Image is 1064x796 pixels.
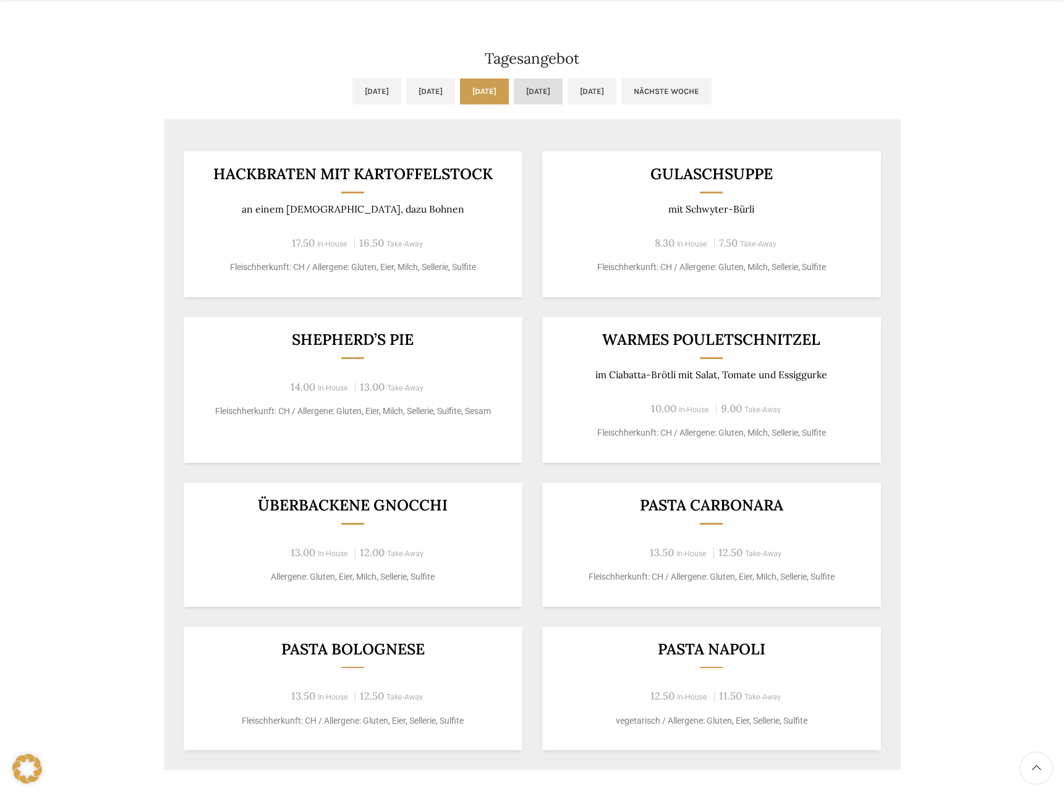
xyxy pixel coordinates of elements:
[568,78,616,104] a: [DATE]
[650,546,674,559] span: 13.50
[386,240,423,248] span: Take-Away
[318,384,348,392] span: In-House
[460,78,509,104] a: [DATE]
[514,78,563,104] a: [DATE]
[386,693,423,701] span: Take-Away
[719,236,738,250] span: 7.50
[387,549,423,558] span: Take-Away
[318,549,348,558] span: In-House
[360,380,385,394] span: 13.00
[198,166,507,182] h3: Hackbraten mit Kartoffelstock
[292,236,315,250] span: 17.50
[291,689,315,703] span: 13.50
[198,497,507,513] h3: Überbackene Gnocchi
[198,405,507,418] p: Fleischherkunft: CH / Allergene: Gluten, Eier, Milch, Sellerie, Sulfite, Sesam
[621,78,712,104] a: Nächste Woche
[198,570,507,583] p: Allergene: Gluten, Eier, Milch, Sellerie, Sulfite
[198,641,507,657] h3: Pasta Bolognese
[352,78,401,104] a: [DATE]
[164,51,901,66] h2: Tagesangebot
[557,497,866,513] h3: Pasta Carbonara
[557,714,866,727] p: vegetarisch / Allergene: Gluten, Eier, Sellerie, Sulfite
[359,236,384,250] span: 16.50
[677,693,707,701] span: In-House
[317,240,347,248] span: In-House
[557,570,866,583] p: Fleischherkunft: CH / Allergene: Gluten, Eier, Milch, Sellerie, Sulfite
[291,380,315,394] span: 14.00
[745,549,781,558] span: Take-Away
[650,689,675,703] span: 12.50
[679,405,709,414] span: In-House
[651,402,676,415] span: 10.00
[198,714,507,727] p: Fleischherkunft: CH / Allergene: Gluten, Eier, Sellerie, Sulfite
[198,332,507,347] h3: Shepherd’s Pie
[557,166,866,182] h3: Gulaschsuppe
[740,240,777,248] span: Take-Away
[677,240,707,248] span: In-House
[719,689,742,703] span: 11.50
[676,549,707,558] span: In-House
[360,546,385,559] span: 12.00
[557,261,866,274] p: Fleischherkunft: CH / Allergene: Gluten, Milch, Sellerie, Sulfite
[360,689,384,703] span: 12.50
[557,426,866,439] p: Fleischherkunft: CH / Allergene: Gluten, Milch, Sellerie, Sulfite
[744,693,781,701] span: Take-Away
[718,546,743,559] span: 12.50
[557,641,866,657] h3: Pasta Napoli
[744,405,781,414] span: Take-Away
[291,546,315,559] span: 13.00
[557,203,866,215] p: mit Schwyter-Bürli
[406,78,455,104] a: [DATE]
[655,236,675,250] span: 8.30
[721,402,742,415] span: 9.00
[198,203,507,215] p: an einem [DEMOGRAPHIC_DATA], dazu Bohnen
[557,332,866,347] h3: Warmes Pouletschnitzel
[557,369,866,381] p: im Ciabatta-Brötli mit Salat, Tomate und Essiggurke
[198,261,507,274] p: Fleischherkunft: CH / Allergene: Gluten, Eier, Milch, Sellerie, Sulfite
[1021,753,1052,784] a: Scroll to top button
[318,693,348,701] span: In-House
[387,384,423,392] span: Take-Away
